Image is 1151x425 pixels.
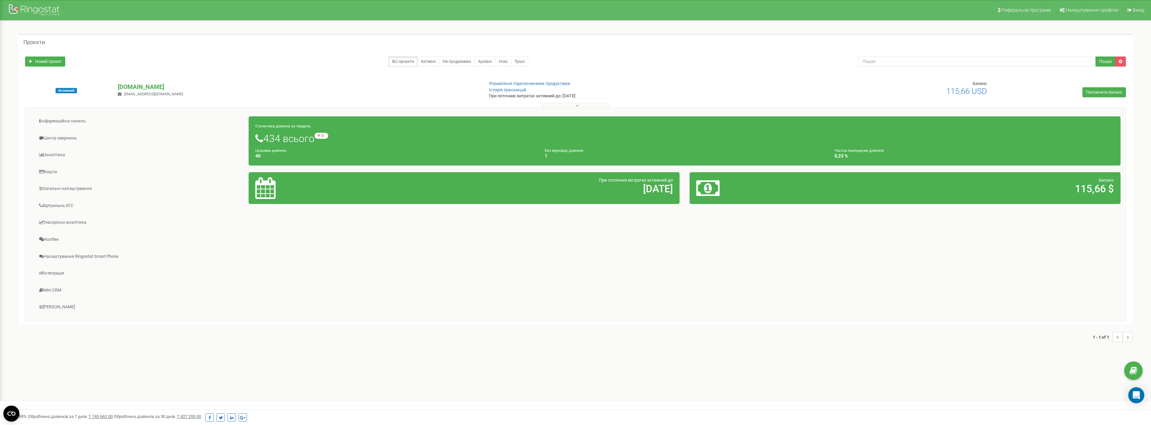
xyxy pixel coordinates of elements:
[30,147,249,163] a: Аналiтика
[255,148,286,153] small: Цільових дзвінків
[545,148,583,153] small: Без відповіді дзвінків
[30,214,249,231] a: Наскрізна аналітика
[118,83,478,91] p: [DOMAIN_NAME]
[489,87,526,92] a: Історія транзакцій
[30,231,249,248] a: Колбек
[489,93,757,99] p: При поточних витратах активний до: [DATE]
[30,198,249,214] a: Віртуальна АТС
[255,153,535,158] h4: 40
[1082,87,1126,97] a: Поповнити баланс
[1001,7,1051,13] span: Реферальна програма
[1093,332,1113,342] span: 1 - 1 of 1
[946,87,987,96] span: 115,66 USD
[30,248,249,265] a: Налаштування Ringostat Smart Phone
[23,39,45,45] h5: Проєкти
[30,181,249,197] a: Загальні налаштування
[30,299,249,315] a: [PERSON_NAME]
[545,153,824,158] h4: 1
[1099,178,1114,183] span: Баланс
[1133,7,1144,13] span: Вихід
[30,113,249,129] a: Інформаційна панель
[3,406,19,422] button: Open CMP widget
[1093,325,1133,349] nav: ...
[388,57,418,67] a: Всі проєкти
[973,81,987,86] span: Баланс
[839,183,1114,194] h2: 115,66 $
[439,57,475,67] a: Не продовжені
[56,88,77,93] span: Активний
[315,133,328,139] small: -9
[25,57,65,67] a: Новий проєкт
[1128,387,1144,403] div: Open Intercom Messenger
[30,265,249,282] a: Інтеграція
[255,133,1114,144] h1: 434 всього
[858,57,1096,67] input: Пошук
[398,183,673,194] h2: [DATE]
[834,153,1114,158] h4: 0,23 %
[489,81,570,86] a: Управління підключеними продуктами
[255,124,311,128] small: Статистика дзвінків за тиждень
[30,164,249,180] a: Кошти
[495,57,511,67] a: Нові
[124,92,183,96] span: [EMAIL_ADDRESS][DOMAIN_NAME]
[417,57,439,67] a: Активні
[834,148,884,153] small: Частка пропущених дзвінків
[474,57,496,67] a: Архівні
[599,178,673,183] span: При поточних витратах активний до
[511,57,528,67] a: Тріал
[30,130,249,146] a: Центр звернень
[1066,7,1119,13] span: Налаштування профілю
[30,282,249,299] a: Mini CRM
[1095,57,1116,67] button: Пошук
